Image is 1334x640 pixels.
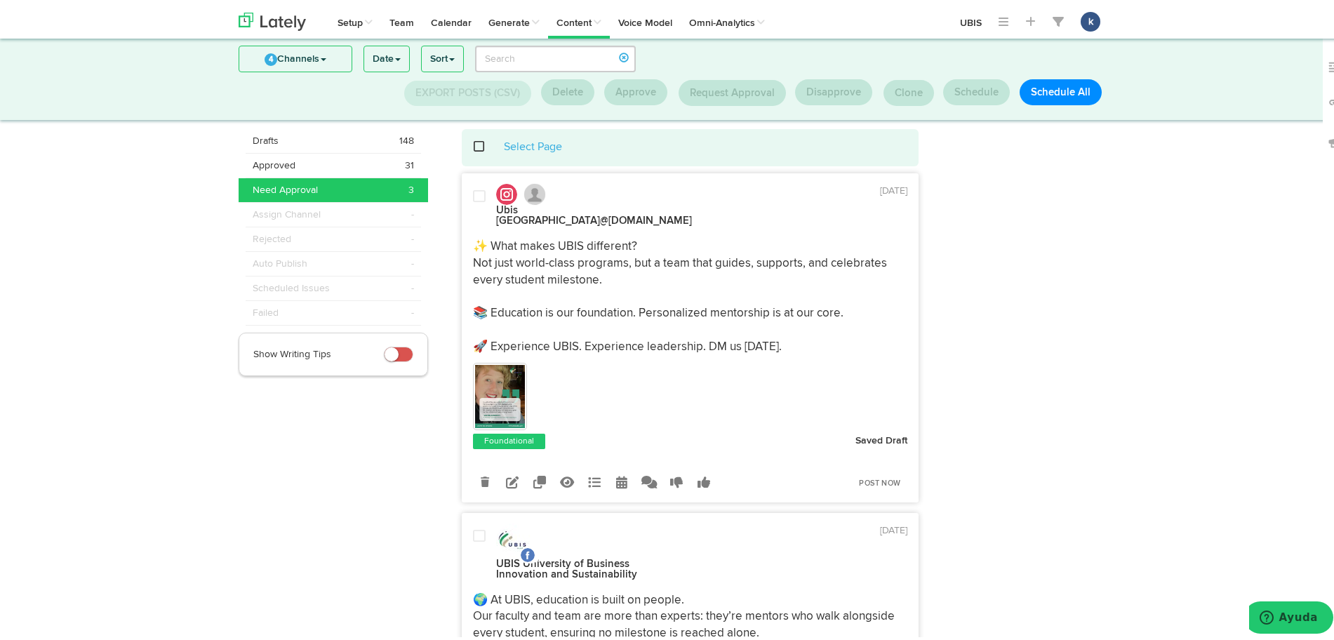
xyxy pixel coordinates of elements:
[481,431,537,445] a: Foundational
[411,229,414,243] span: -
[604,76,667,102] button: Approve
[408,180,414,194] span: 3
[404,77,531,102] button: Export Posts (CSV)
[473,235,908,352] p: ✨ What makes UBIS different? Not just world-class programs, but a team that guides, supports, and...
[524,180,545,201] img: avatar_blank.jpg
[399,131,414,145] span: 148
[541,76,594,102] button: Delete
[504,138,562,149] a: Select Page
[253,229,291,243] span: Rejected
[475,42,636,69] input: Search
[852,470,907,490] a: Post Now
[253,253,307,267] span: Auto Publish
[253,302,279,316] span: Failed
[1081,8,1100,28] button: k
[239,43,352,68] a: 4Channels
[883,76,934,102] button: Clone
[496,180,517,201] img: instagram.svg
[411,278,414,292] span: -
[253,131,279,145] span: Drafts
[943,76,1010,102] button: Schedule
[679,76,786,102] button: Request Approval
[405,155,414,169] span: 31
[690,84,775,95] span: Request Approval
[496,520,531,555] img: picture
[1020,76,1102,102] button: Schedule All
[880,522,907,532] time: [DATE]
[253,155,295,169] span: Approved
[253,346,331,356] span: Show Writing Tips
[239,9,306,27] img: logo_lately_bg_light.svg
[496,201,692,222] strong: Ubis [GEOGRAPHIC_DATA]
[1249,598,1333,633] iframe: Abre un widget desde donde se puede obtener más información
[253,180,318,194] span: Need Approval
[880,182,907,192] time: [DATE]
[496,555,637,576] strong: UBIS University of Business Innovation and Sustainability
[855,432,907,442] strong: Saved Draft
[411,204,414,218] span: -
[411,253,414,267] span: -
[411,302,414,316] span: -
[519,543,536,560] img: facebook.svg
[422,43,463,68] a: Sort
[475,361,526,425] img: eJXYCHvqSCJSEbVlXGgo
[364,43,409,68] a: Date
[253,278,330,292] span: Scheduled Issues
[253,204,321,218] span: Assign Channel
[600,212,692,222] span: @[DOMAIN_NAME]
[895,84,923,95] span: Clone
[265,50,277,62] span: 4
[795,76,872,102] button: Disapprove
